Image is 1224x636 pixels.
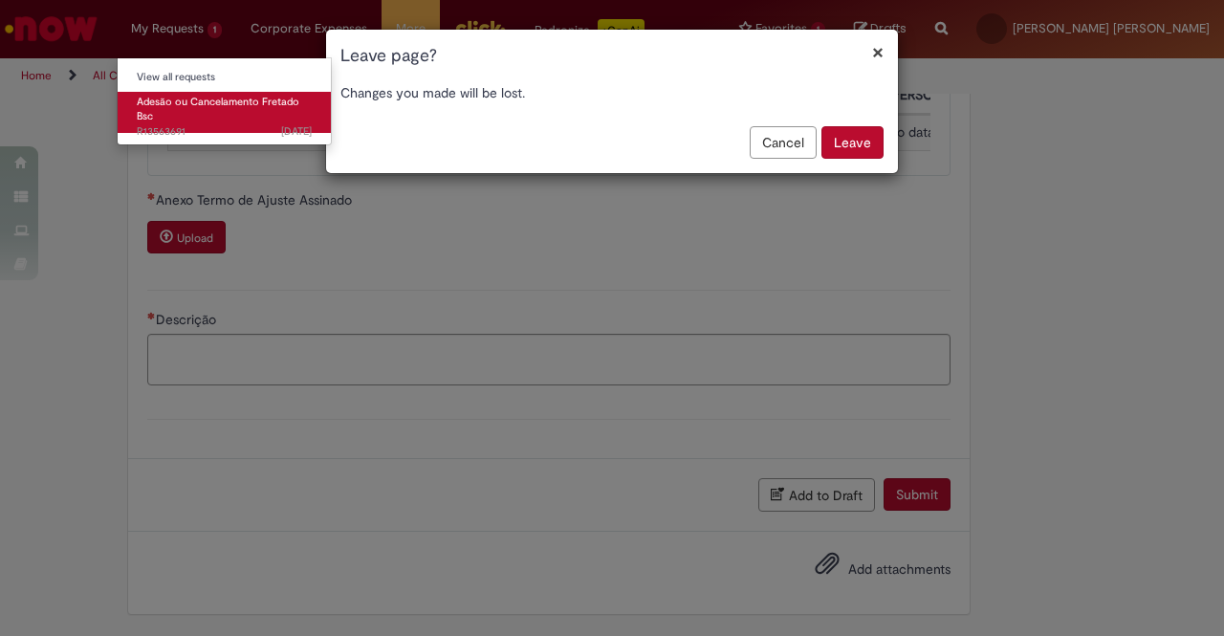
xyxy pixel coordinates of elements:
[118,92,331,133] a: Open R13563691 : Adesão ou Cancelamento Fretado Bsc
[750,126,817,159] button: Cancel
[281,124,312,139] time: 24/09/2025 15:37:27
[281,124,312,139] span: [DATE]
[872,42,884,62] button: Close modal
[137,124,312,140] span: R13563691
[118,67,331,88] a: View all requests
[340,83,884,102] p: Changes you made will be lost.
[117,57,332,145] ul: My Requests
[821,126,884,159] button: Leave
[137,95,299,124] span: Adesão ou Cancelamento Fretado Bsc
[340,44,884,69] h1: Leave page?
